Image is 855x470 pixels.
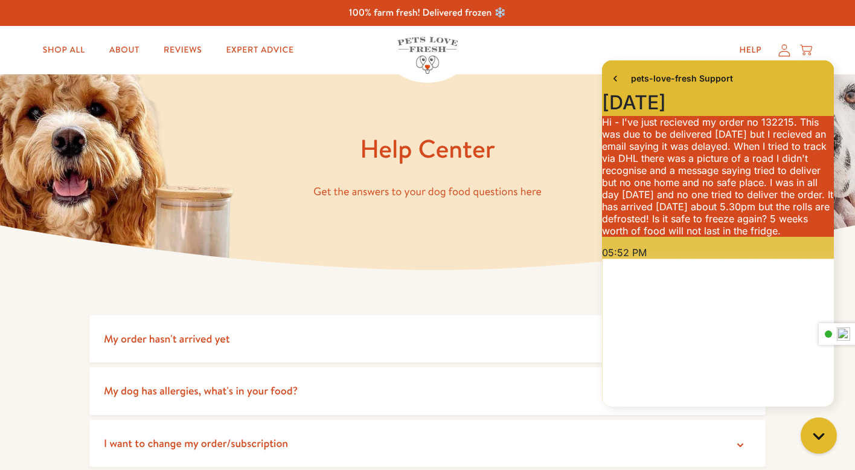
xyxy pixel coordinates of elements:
[100,38,149,62] a: About
[89,420,766,468] summary: I want to change my order/subscription
[795,413,843,458] iframe: Gorgias live chat messenger
[89,367,766,415] summary: My dog has allergies, what's in your food?
[33,38,95,62] a: Shop All
[593,54,843,416] iframe: Gorgias live chat window
[104,436,288,451] span: I want to change my order/subscription
[89,315,766,363] summary: My order hasn't arrived yet
[397,37,458,74] img: Pets Love Fresh
[89,182,766,201] p: Get the answers to your dog food questions here
[89,132,766,166] h1: Help Center
[104,331,230,346] span: My order hasn't arrived yet
[154,38,211,62] a: Reviews
[217,38,304,62] a: Expert Advice
[729,38,771,62] a: Help
[104,383,298,398] span: My dog has allergies, what's in your food?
